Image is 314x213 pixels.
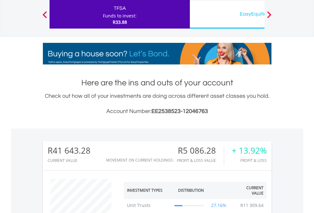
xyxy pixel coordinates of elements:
[237,199,267,212] td: R11 309.64
[38,14,51,21] button: Previous
[106,158,174,162] div: Movement on Current Holdings:
[177,146,224,155] div: R5 086.28
[43,77,271,89] h1: Here are the ins and outs of your account
[53,4,186,13] div: TFSA
[207,199,231,212] td: 27.16%
[232,146,267,155] div: + 13.92%
[231,182,267,199] th: Current Value
[43,43,271,64] img: EasyMortage Promotion Banner
[48,146,90,155] div: R41 643.28
[103,13,137,19] div: Funds to invest:
[48,158,90,163] div: CURRENT VALUE
[43,107,271,116] h3: Account Number:
[178,188,204,193] div: Distribution
[113,19,127,25] span: R33.88
[43,92,271,116] div: Check out how all of your investments are doing across different asset classes you hold.
[263,14,276,21] button: Next
[124,182,171,199] th: Investment Types
[177,158,224,163] div: Profit & Loss Value
[124,199,171,212] td: Unit Trusts
[232,158,267,163] div: Profit & Loss
[151,108,208,114] span: EE2538523-12046763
